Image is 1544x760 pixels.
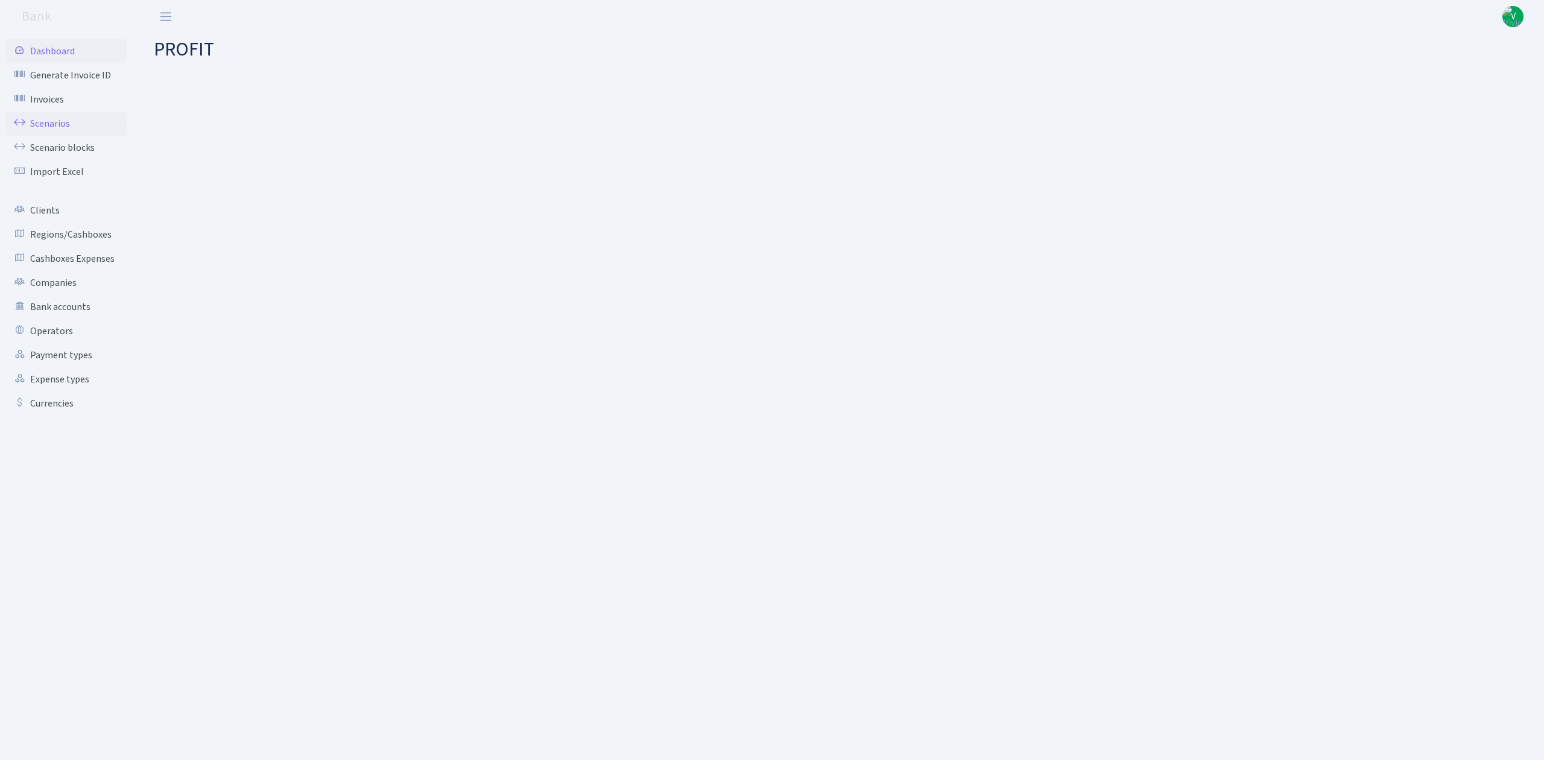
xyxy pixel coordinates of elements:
[154,36,214,63] span: PROFIT
[6,247,127,271] a: Cashboxes Expenses
[6,112,127,136] a: Scenarios
[151,7,181,27] button: Toggle navigation
[6,391,127,416] a: Currencies
[6,39,127,63] a: Dashboard
[6,63,127,87] a: Generate Invoice ID
[6,160,127,184] a: Import Excel
[1502,6,1523,27] img: Vivio
[6,367,127,391] a: Expense types
[6,198,127,223] a: Clients
[1502,6,1523,27] a: V
[6,223,127,247] a: Regions/Cashboxes
[6,87,127,112] a: Invoices
[6,343,127,367] a: Payment types
[6,136,127,160] a: Scenario blocks
[6,295,127,319] a: Bank accounts
[6,319,127,343] a: Operators
[6,271,127,295] a: Companies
